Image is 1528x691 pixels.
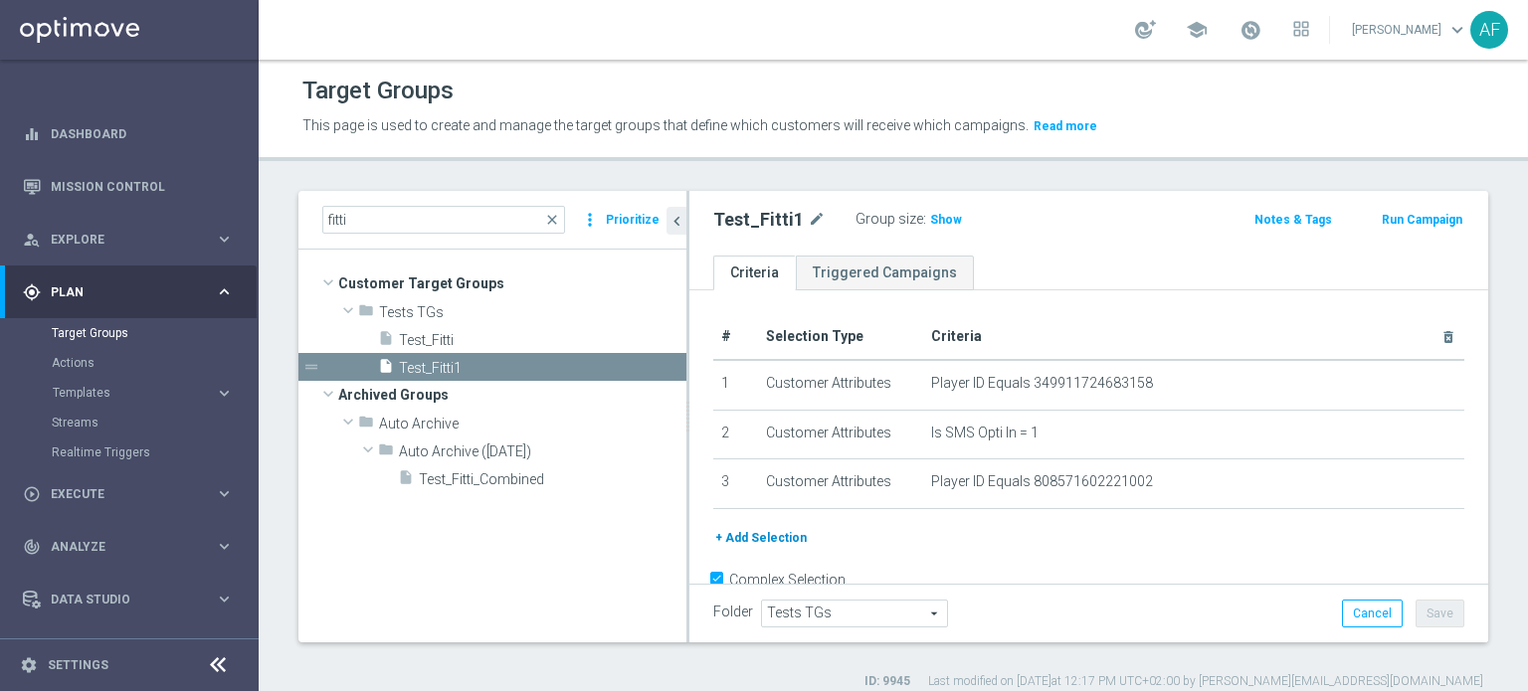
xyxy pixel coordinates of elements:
[52,355,207,371] a: Actions
[302,117,1029,133] span: This page is used to create and manage the target groups that define which customers will receive...
[52,348,257,378] div: Actions
[52,385,235,401] button: Templates keyboard_arrow_right
[419,471,686,488] span: Test_Fitti_Combined
[378,358,394,381] i: insert_drive_file
[358,414,374,436] i: folder
[544,212,560,228] span: close
[215,484,234,503] i: keyboard_arrow_right
[20,656,38,674] i: settings
[23,231,41,249] i: person_search
[215,282,234,301] i: keyboard_arrow_right
[1380,209,1464,231] button: Run Campaign
[931,375,1153,392] span: Player ID Equals 349911724683158
[379,304,686,321] span: Tests TGs
[52,318,257,348] div: Target Groups
[23,283,215,301] div: Plan
[1186,19,1208,41] span: school
[603,207,663,234] button: Prioritize
[713,459,758,509] td: 3
[713,208,804,232] h2: Test_Fitti1
[52,444,207,460] a: Realtime Triggers
[713,604,753,620] label: Folder
[758,314,923,360] th: Selection Type
[1446,19,1468,41] span: keyboard_arrow_down
[51,488,215,500] span: Execute
[51,160,234,213] a: Mission Control
[23,485,41,503] i: play_circle_outline
[713,314,758,360] th: #
[22,592,235,607] button: Data Studio keyboard_arrow_right
[713,256,796,290] a: Criteria
[1470,11,1508,49] div: AF
[923,211,926,228] label: :
[22,179,235,195] button: Mission Control
[864,673,910,690] label: ID: 9945
[398,469,414,492] i: insert_drive_file
[1252,209,1334,231] button: Notes & Tags
[322,206,565,234] input: Quick find group or folder
[930,213,962,227] span: Show
[796,256,974,290] a: Triggered Campaigns
[729,571,846,590] label: Complex Selection
[215,230,234,249] i: keyboard_arrow_right
[52,408,257,437] div: Streams
[808,208,826,232] i: mode_edit
[22,126,235,142] button: equalizer Dashboard
[378,441,394,464] i: folder
[1416,600,1464,627] button: Save
[22,486,235,502] button: play_circle_outline Execute keyboard_arrow_right
[23,591,215,608] div: Data Studio
[668,212,686,231] i: chevron_left
[399,443,686,460] span: Auto Archive (2024-12-15)
[667,207,686,235] button: chevron_left
[22,539,235,555] button: track_changes Analyze keyboard_arrow_right
[856,211,923,228] label: Group size
[302,77,454,105] h1: Target Groups
[931,473,1153,490] span: Player ID Equals 808571602221002
[23,231,215,249] div: Explore
[53,387,215,399] div: Templates
[713,527,809,549] button: + Add Selection
[52,378,257,408] div: Templates
[215,590,234,608] i: keyboard_arrow_right
[23,283,41,301] i: gps_fixed
[23,538,215,556] div: Analyze
[358,302,374,325] i: folder
[23,160,234,213] div: Mission Control
[51,107,234,160] a: Dashboard
[53,387,195,399] span: Templates
[931,328,982,344] span: Criteria
[23,107,234,160] div: Dashboard
[379,416,686,432] span: Auto Archive
[23,625,234,678] div: Optibot
[51,625,208,678] a: Optibot
[758,410,923,459] td: Customer Attributes
[378,330,394,353] i: insert_drive_file
[338,269,686,297] span: Customer Target Groups
[52,415,207,431] a: Streams
[22,232,235,248] button: person_search Explore keyboard_arrow_right
[1350,15,1470,45] a: [PERSON_NAME]keyboard_arrow_down
[51,286,215,298] span: Plan
[931,425,1039,441] span: Is SMS Opti In = 1
[399,332,686,349] span: Test_Fitti
[48,659,108,671] a: Settings
[51,594,215,605] span: Data Studio
[928,673,1483,690] label: Last modified on [DATE] at 12:17 PM UTC+02:00 by [PERSON_NAME][EMAIL_ADDRESS][DOMAIN_NAME]
[52,437,257,467] div: Realtime Triggers
[1342,600,1403,627] button: Cancel
[758,459,923,509] td: Customer Attributes
[52,325,207,341] a: Target Groups
[215,537,234,556] i: keyboard_arrow_right
[580,206,600,234] i: more_vert
[215,384,234,403] i: keyboard_arrow_right
[713,360,758,410] td: 1
[22,284,235,300] button: gps_fixed Plan keyboard_arrow_right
